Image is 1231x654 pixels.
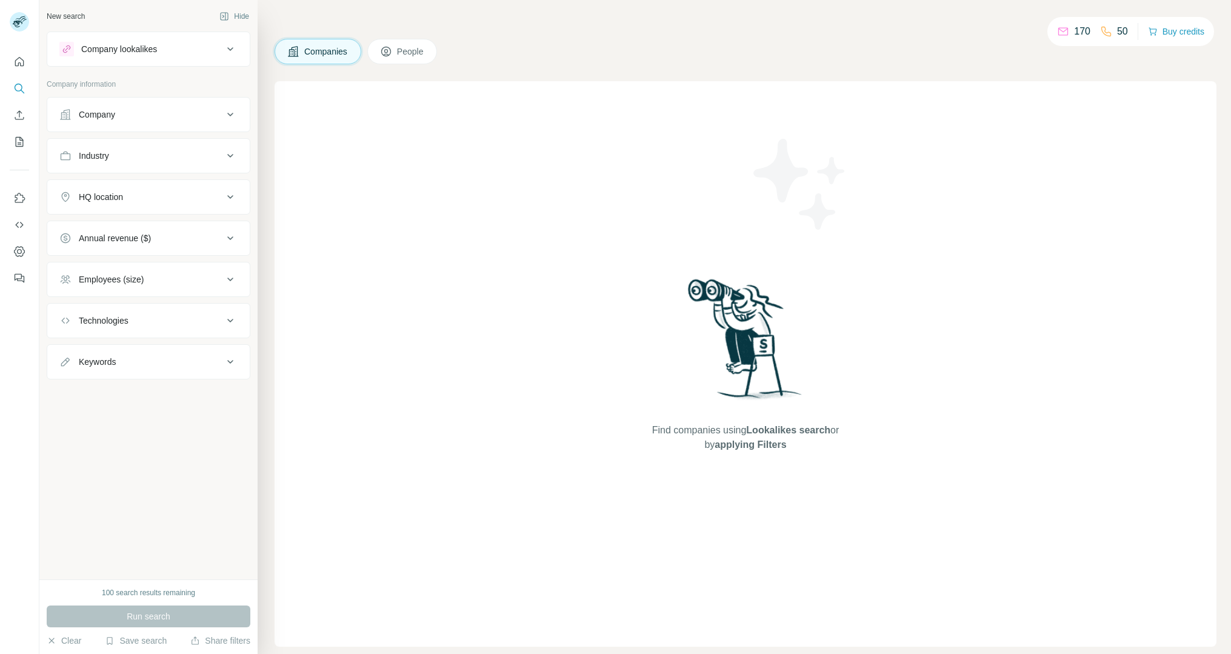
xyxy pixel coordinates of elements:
h4: Search [275,15,1216,32]
button: Employees (size) [47,265,250,294]
button: Use Surfe API [10,214,29,236]
button: Technologies [47,306,250,335]
button: Clear [47,635,81,647]
button: Search [10,78,29,99]
div: Keywords [79,356,116,368]
span: Companies [304,45,349,58]
button: Industry [47,141,250,170]
div: Industry [79,150,109,162]
img: Surfe Illustration - Stars [746,130,855,239]
span: Lookalikes search [746,425,830,435]
button: HQ location [47,182,250,212]
div: New search [47,11,85,22]
span: People [397,45,425,58]
button: Quick start [10,51,29,73]
button: Dashboard [10,241,29,262]
span: Find companies using or by [649,423,842,452]
button: My lists [10,131,29,153]
div: 100 search results remaining [102,587,195,598]
span: applying Filters [715,439,786,450]
button: Annual revenue ($) [47,224,250,253]
button: Use Surfe on LinkedIn [10,187,29,209]
button: Keywords [47,347,250,376]
button: Buy credits [1148,23,1204,40]
p: 170 [1074,24,1090,39]
button: Save search [105,635,167,647]
button: Company lookalikes [47,35,250,64]
button: Enrich CSV [10,104,29,126]
div: HQ location [79,191,123,203]
div: Technologies [79,315,128,327]
button: Hide [211,7,258,25]
div: Company lookalikes [81,43,157,55]
button: Company [47,100,250,129]
div: Employees (size) [79,273,144,285]
p: 50 [1117,24,1128,39]
button: Feedback [10,267,29,289]
div: Annual revenue ($) [79,232,151,244]
p: Company information [47,79,250,90]
img: Surfe Illustration - Woman searching with binoculars [682,276,809,411]
button: Share filters [190,635,250,647]
div: Company [79,108,115,121]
